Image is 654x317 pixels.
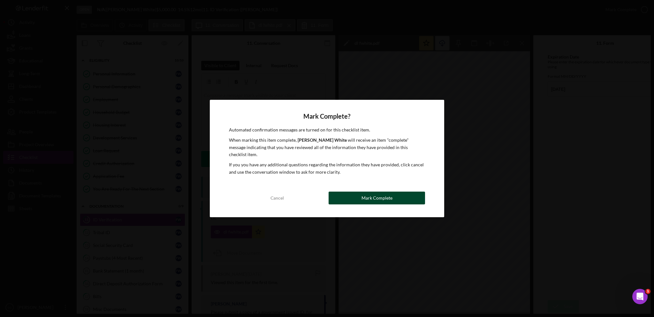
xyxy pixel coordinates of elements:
p: Automated confirmation messages are turned on for this checklist item. [229,126,425,133]
h4: Mark Complete? [229,113,425,120]
b: [PERSON_NAME] White [298,137,347,143]
p: When marking this item complete, will receive an item "complete" message indicating that you have... [229,137,425,158]
button: Mark Complete [329,192,425,204]
iframe: Intercom live chat [632,289,648,304]
button: Cancel [229,192,325,204]
span: 1 [645,289,650,294]
div: Mark Complete [361,192,392,204]
div: Cancel [270,192,284,204]
p: If you you have any additional questions regarding the information they have provided, click canc... [229,161,425,176]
